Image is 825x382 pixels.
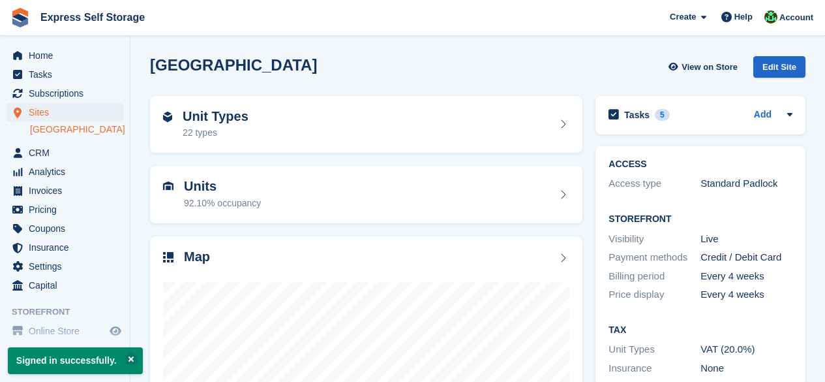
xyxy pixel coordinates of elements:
[608,159,792,170] h2: ACCESS
[29,65,107,84] span: Tasks
[764,10,777,24] img: Shakiyra Davis
[108,323,123,339] a: Preview store
[7,200,123,219] a: menu
[608,269,700,284] div: Billing period
[29,103,107,121] span: Sites
[150,166,582,223] a: Units 92.10% occupancy
[753,56,805,78] div: Edit Site
[682,61,738,74] span: View on Store
[624,109,650,121] h2: Tasks
[29,219,107,238] span: Coupons
[163,252,173,263] img: map-icn-33ee37083ee616e46c38cad1a60f524a97daa1e2b2c8c0bc3eb3415660979fc1.svg
[150,96,582,153] a: Unit Types 22 types
[8,347,143,374] p: Signed in successfully.
[700,342,792,357] div: VAT (20.0%)
[7,46,123,65] a: menu
[7,238,123,257] a: menu
[754,108,772,123] a: Add
[608,287,700,302] div: Price display
[29,182,107,200] span: Invoices
[7,219,123,238] a: menu
[608,250,700,265] div: Payment methods
[7,163,123,181] a: menu
[7,65,123,84] a: menu
[7,84,123,103] a: menu
[29,257,107,276] span: Settings
[163,112,172,122] img: unit-type-icn-2b2737a686de81e16bb02015468b77c625bbabd49415b5ef34ead5e3b44a266d.svg
[184,179,261,194] h2: Units
[7,257,123,276] a: menu
[7,276,123,294] a: menu
[700,176,792,191] div: Standard Padlock
[608,214,792,225] h2: Storefront
[184,249,210,264] h2: Map
[7,182,123,200] a: menu
[29,46,107,65] span: Home
[29,200,107,219] span: Pricing
[700,269,792,284] div: Every 4 weeks
[183,109,248,124] h2: Unit Types
[700,361,792,376] div: None
[608,325,792,336] h2: Tax
[608,361,700,376] div: Insurance
[29,276,107,294] span: Capital
[7,103,123,121] a: menu
[667,56,743,78] a: View on Store
[10,8,30,27] img: stora-icon-8386f47178a22dfd0bd8f6a31ec36ba5ce8667c1dd55bd0f319d3a0aa187defe.svg
[734,10,753,24] span: Help
[608,176,700,191] div: Access type
[7,144,123,162] a: menu
[670,10,696,24] span: Create
[184,197,261,210] div: 92.10% occupancy
[35,7,150,28] a: Express Self Storage
[779,11,813,24] span: Account
[29,163,107,181] span: Analytics
[29,238,107,257] span: Insurance
[150,56,317,74] h2: [GEOGRAPHIC_DATA]
[163,182,173,191] img: unit-icn-7be61d7bf1b0ce9d3e12c5938cc71ed9869f7b940bace4675aadf7bd6d80202e.svg
[608,232,700,247] div: Visibility
[7,322,123,340] a: menu
[29,144,107,162] span: CRM
[12,306,130,319] span: Storefront
[29,322,107,340] span: Online Store
[608,342,700,357] div: Unit Types
[700,287,792,302] div: Every 4 weeks
[30,123,123,136] a: [GEOGRAPHIC_DATA]
[753,56,805,83] a: Edit Site
[655,109,670,121] div: 5
[700,232,792,247] div: Live
[183,126,248,140] div: 22 types
[29,84,107,103] span: Subscriptions
[700,250,792,265] div: Credit / Debit Card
